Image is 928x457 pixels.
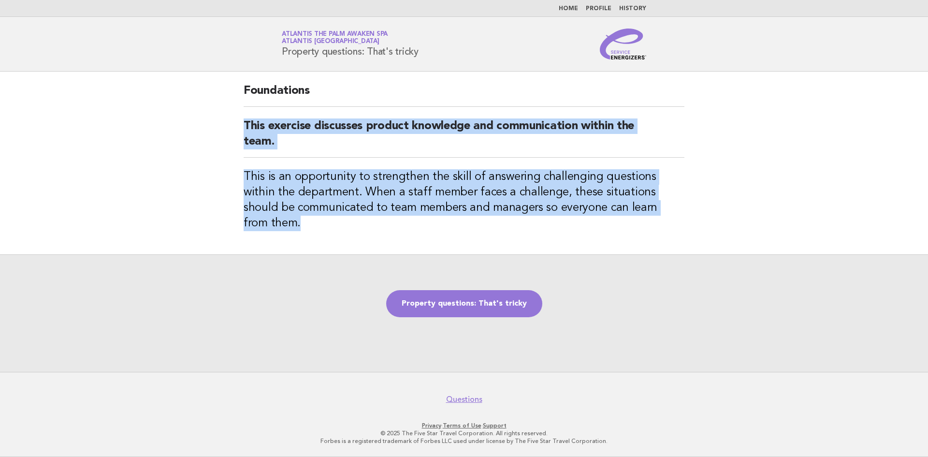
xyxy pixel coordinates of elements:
a: Questions [446,395,482,404]
h2: This exercise discusses product knowledge and communication within the team. [244,118,684,158]
p: Forbes is a registered trademark of Forbes LLC used under license by The Five Star Travel Corpora... [168,437,760,445]
span: Atlantis [GEOGRAPHIC_DATA] [282,39,379,45]
a: Profile [586,6,611,12]
a: Support [483,422,507,429]
a: Atlantis The Palm Awaken SpaAtlantis [GEOGRAPHIC_DATA] [282,31,388,44]
p: · · [168,422,760,429]
img: Service Energizers [600,29,646,59]
a: Privacy [422,422,441,429]
h2: Foundations [244,83,684,107]
a: Property questions: That's tricky [386,290,542,317]
a: Home [559,6,578,12]
a: Terms of Use [443,422,481,429]
h1: Property questions: That's tricky [282,31,419,57]
a: History [619,6,646,12]
p: © 2025 The Five Star Travel Corporation. All rights reserved. [168,429,760,437]
h3: This is an opportunity to strengthen the skill of answering challenging questions within the depa... [244,169,684,231]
